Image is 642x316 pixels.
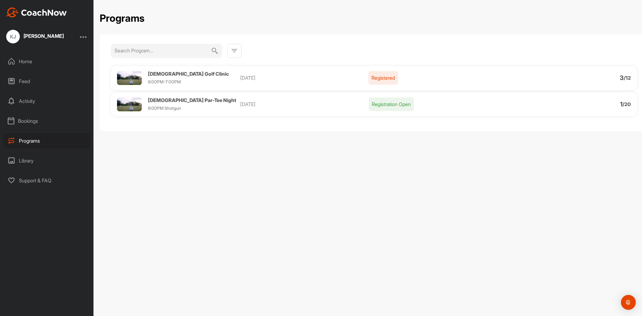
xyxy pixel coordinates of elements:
div: Feed [3,73,91,89]
p: [DATE] [240,100,368,108]
span: [DEMOGRAPHIC_DATA] Golf Clinic [148,71,229,77]
div: Programs [3,133,91,149]
div: Bookings [3,113,91,129]
img: svg+xml;base64,PHN2ZyB3aWR0aD0iMjQiIGhlaWdodD0iMjQiIHZpZXdCb3g9IjAgMCAyNCAyNCIgZmlsbD0ibm9uZSIgeG... [211,44,219,58]
div: Open Intercom Messenger [621,295,636,310]
p: 1 [620,102,622,107]
div: Activity [3,93,91,109]
p: / 12 [624,75,631,80]
div: KJ [6,30,20,43]
input: Search Program... [115,44,211,57]
span: [DEMOGRAPHIC_DATA] Par-Tee Night [148,97,236,103]
span: 6:00PM Shotgun [148,105,181,111]
p: Registered [368,71,398,85]
img: svg+xml;base64,PHN2ZyB3aWR0aD0iMjQiIGhlaWdodD0iMjQiIHZpZXdCb3g9IjAgMCAyNCAyNCIgZmlsbD0ibm9uZSIgeG... [231,47,238,55]
span: 6:00PM-7:00PM [148,79,181,84]
div: Support & FAQ [3,173,91,188]
div: [PERSON_NAME] [24,33,64,38]
div: Home [3,54,91,69]
h2: Programs [100,12,145,24]
img: CoachNow [6,7,67,17]
img: Profile picture [117,97,142,111]
div: Library [3,153,91,168]
img: Profile picture [117,71,142,85]
p: / 20 [622,102,631,107]
p: 3 [620,75,624,80]
p: [DATE] [240,74,368,82]
p: Registration Open [369,97,414,111]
